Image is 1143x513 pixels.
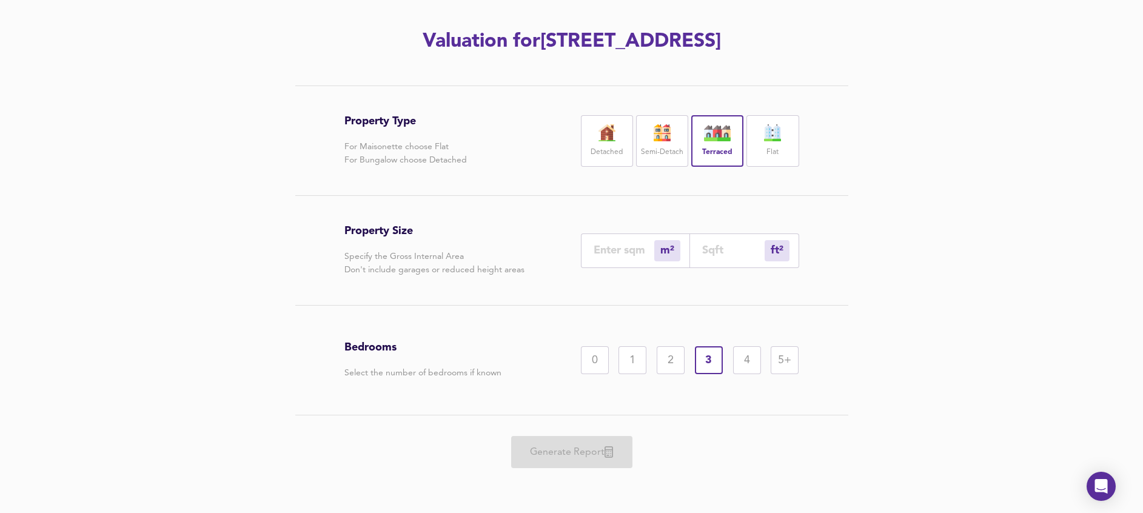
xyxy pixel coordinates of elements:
[702,145,732,160] label: Terraced
[344,341,501,354] h3: Bedrooms
[691,115,743,167] div: Terraced
[592,124,622,141] img: house-icon
[695,346,723,374] div: 3
[594,244,654,256] input: Enter sqm
[657,346,685,374] div: 2
[647,124,677,141] img: house-icon
[344,366,501,380] p: Select the number of bedrooms if known
[702,244,765,256] input: Sqft
[581,346,609,374] div: 0
[344,115,467,128] h3: Property Type
[733,346,761,374] div: 4
[702,124,732,141] img: house-icon
[344,224,525,238] h3: Property Size
[344,140,467,167] p: For Maisonette choose Flat For Bungalow choose Detached
[618,346,646,374] div: 1
[654,240,680,261] div: m²
[765,240,789,261] div: m²
[636,115,688,167] div: Semi-Detach
[581,115,633,167] div: Detached
[757,124,788,141] img: flat-icon
[766,145,779,160] label: Flat
[344,250,525,277] p: Specify the Gross Internal Area Don't include garages or reduced height areas
[1087,472,1116,501] div: Open Intercom Messenger
[746,115,799,167] div: Flat
[229,29,915,55] h2: Valuation for [STREET_ADDRESS]
[641,145,683,160] label: Semi-Detach
[591,145,623,160] label: Detached
[771,346,799,374] div: 5+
